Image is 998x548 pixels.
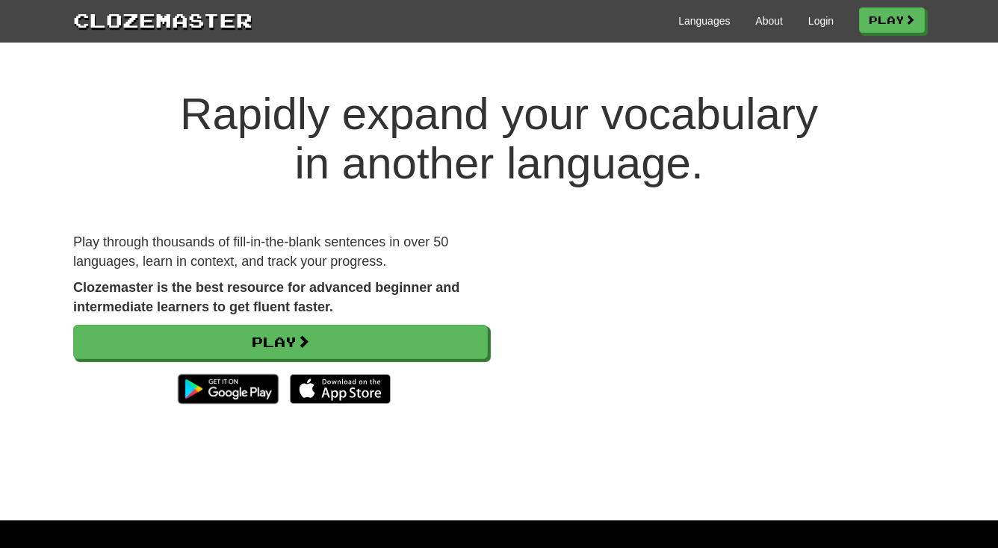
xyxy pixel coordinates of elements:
a: About [755,13,783,28]
a: Play [73,325,488,359]
a: Clozemaster [73,6,252,34]
img: Download_on_the_App_Store_Badge_US-UK_135x40-25178aeef6eb6b83b96f5f2d004eda3bffbb37122de64afbaef7... [290,374,391,404]
a: Play [859,7,925,33]
strong: Clozemaster is the best resource for advanced beginner and intermediate learners to get fluent fa... [73,280,459,314]
img: Get it on Google Play [170,367,286,411]
a: Languages [678,13,730,28]
p: Play through thousands of fill-in-the-blank sentences in over 50 languages, learn in context, and... [73,233,488,271]
a: Login [808,13,834,28]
